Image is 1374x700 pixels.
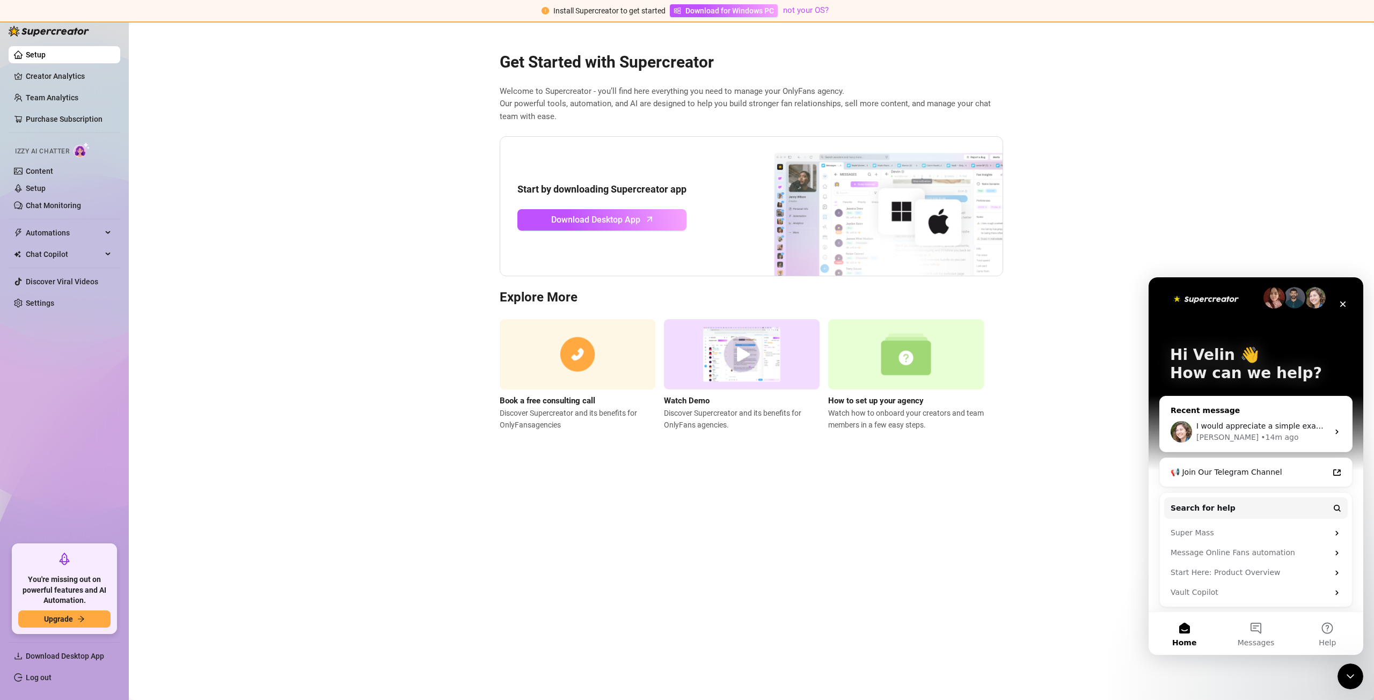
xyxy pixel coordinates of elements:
[22,310,180,321] div: Vault Copilot
[185,17,204,36] div: Close
[500,52,1003,72] h2: Get Started with Supercreator
[26,246,102,263] span: Chat Copilot
[517,183,686,195] strong: Start by downloading Supercreator app
[685,5,774,17] span: Download for Windows PC
[26,673,52,682] a: Log out
[15,146,69,157] span: Izzy AI Chatter
[26,167,53,175] a: Content
[500,396,595,406] strong: Book a free consulting call
[22,189,180,201] div: 📢 Join Our Telegram Channel
[48,154,110,166] div: [PERSON_NAME]
[828,396,924,406] strong: How to set up your agency
[143,335,215,378] button: Help
[22,250,180,261] div: Super Mass
[26,50,46,59] a: Setup
[26,299,54,307] a: Settings
[670,4,778,17] a: Download for Windows PC
[664,407,820,431] span: Discover Supercreator and its benefits for OnlyFans agencies.
[77,615,85,623] span: arrow-right
[14,229,23,237] span: thunderbolt
[16,246,199,266] div: Super Mass
[112,154,150,166] div: • 14m ago
[828,319,984,431] a: How to set up your agencyWatch how to onboard your creators and team members in a few easy steps.
[664,319,820,389] img: supercreator demo
[664,319,820,431] a: Watch DemoDiscover Supercreator and its benefits for OnlyFans agencies.
[1149,277,1363,655] iframe: Intercom live chat
[26,110,112,128] a: Purchase Subscription
[828,407,984,431] span: Watch how to onboard your creators and team members in a few easy steps.
[22,225,87,237] span: Search for help
[58,552,71,565] span: rocket
[22,270,180,281] div: Message Online Fans automation
[26,277,98,286] a: Discover Viral Videos
[26,68,112,85] a: Creator Analytics
[74,142,90,158] img: AI Chatter
[22,290,180,301] div: Start Here: Product Overview
[664,396,710,406] strong: Watch Demo
[553,6,666,15] span: Install Supercreator to get started
[644,213,656,225] span: arrow-up
[9,26,89,36] img: logo-BBDzfeDw.svg
[26,184,46,193] a: Setup
[517,209,686,231] a: Download Desktop Apparrow-up
[674,7,681,14] span: windows
[18,610,111,628] button: Upgradearrow-right
[16,285,199,305] div: Start Here: Product Overview
[542,7,549,14] span: exclamation-circle
[26,224,102,241] span: Automations
[170,362,187,369] span: Help
[16,185,199,205] a: 📢 Join Our Telegram Channel
[500,319,655,431] a: Book a free consulting callDiscover Supercreator and its benefits for OnlyFansagencies
[18,574,111,606] span: You're missing out on powerful features and AI Automation.
[500,407,655,431] span: Discover Supercreator and its benefits for OnlyFans agencies
[828,319,984,389] img: setup agency guide
[24,362,48,369] span: Home
[14,250,21,258] img: Chat Copilot
[500,85,1003,123] span: Welcome to Supercreator - you’ll find here everything you need to manage your OnlyFans agency. Ou...
[26,652,104,660] span: Download Desktop App
[551,213,640,226] span: Download Desktop App
[44,615,73,623] span: Upgrade
[89,362,126,369] span: Messages
[734,137,1003,276] img: download app
[500,289,1003,306] h3: Explore More
[783,5,829,15] a: not your OS?
[500,319,655,389] img: consulting call
[14,652,23,660] span: download
[71,335,143,378] button: Messages
[26,93,78,102] a: Team Analytics
[48,144,881,153] span: I would appreciate a simple example. For instance, I want to send a welcome message with content....
[16,266,199,285] div: Message Online Fans automation
[1338,664,1363,689] iframe: Intercom live chat
[26,201,81,210] a: Chat Monitoring
[16,305,199,325] div: Vault Copilot
[16,220,199,241] button: Search for help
